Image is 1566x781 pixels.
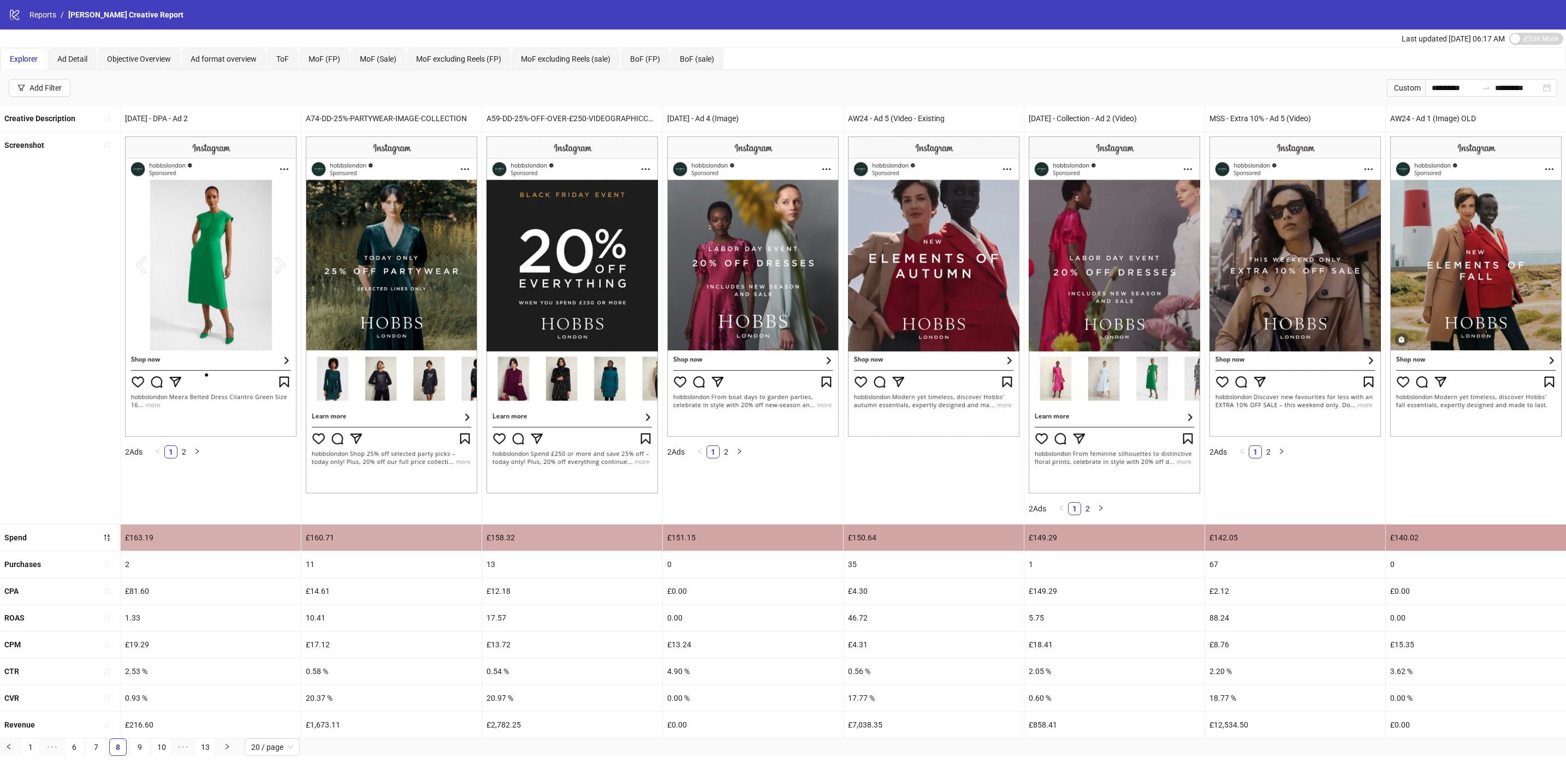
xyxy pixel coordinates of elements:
div: £18.41 [1024,631,1205,658]
a: 1 [1249,446,1261,458]
li: 2 [1081,502,1094,515]
li: Previous 5 Pages [44,738,61,756]
div: 67 [1205,551,1385,577]
div: Add Filter [29,84,62,92]
a: 9 [132,739,148,755]
div: £158.32 [482,524,662,551]
li: 2 [1262,445,1275,458]
div: 4.90 % [663,658,843,684]
li: / [61,9,64,21]
span: sort-descending [103,534,111,541]
div: £142.05 [1205,524,1385,551]
div: 0 [663,551,843,577]
span: 2 Ads [125,448,143,456]
div: 35 [844,551,1024,577]
div: £1,673.11 [301,712,482,738]
div: 10.41 [301,605,482,631]
span: right [194,448,200,455]
li: 6 [66,738,83,756]
img: Screenshot 120212777643360624 [848,136,1019,437]
a: 1 [707,446,719,458]
div: [DATE] - DPA - Ad 2 [121,105,301,132]
div: 17.57 [482,605,662,631]
div: 0.60 % [1024,685,1205,711]
a: 8 [110,739,126,755]
span: right [1098,505,1104,511]
button: right [218,738,236,756]
div: 1 [1024,551,1205,577]
div: [DATE] - Collection - Ad 2 (Video) [1024,105,1205,132]
li: Next Page [218,738,236,756]
b: Revenue [4,720,35,729]
span: sort-ascending [103,141,111,149]
img: Screenshot 120212781285420624 [1390,136,1562,437]
div: AW24 - Ad 5 (Video - Existing [844,105,1024,132]
div: 46.72 [844,605,1024,631]
a: 7 [88,739,104,755]
div: £14.61 [301,578,482,604]
div: £163.19 [121,524,301,551]
a: 2 [1082,503,1094,515]
div: AW24 - Ad 1 (Image) OLD [1386,105,1566,132]
div: 0.56 % [844,658,1024,684]
span: filter [17,84,25,92]
li: Previous Page [1236,445,1249,458]
button: right [733,445,746,458]
div: £149.29 [1024,524,1205,551]
div: 0 [1386,551,1566,577]
div: 18.77 % [1205,685,1385,711]
span: right [1278,448,1285,455]
span: MoF (FP) [309,55,340,63]
div: 88.24 [1205,605,1385,631]
li: Next Page [1094,502,1107,515]
div: £149.29 [1024,578,1205,604]
div: £15.35 [1386,631,1566,658]
img: Screenshot 120213647856930624 [1209,136,1381,437]
b: CPA [4,587,19,595]
div: £19.29 [121,631,301,658]
b: Creative Description [4,114,75,123]
div: 2.53 % [121,658,301,684]
a: 13 [197,739,213,755]
span: left [155,448,161,455]
b: CPM [4,640,21,649]
div: 0.93 % [121,685,301,711]
div: 11 [301,551,482,577]
div: £150.64 [844,524,1024,551]
div: 20.97 % [482,685,662,711]
button: right [1094,502,1107,515]
span: ••• [175,738,192,756]
li: 1 [707,445,720,458]
span: 20 / page [251,739,293,755]
li: 1 [1249,445,1262,458]
div: 0.00 % [1386,685,1566,711]
div: [DATE] - Ad 4 (Image) [663,105,843,132]
div: £151.15 [663,524,843,551]
div: 13 [482,551,662,577]
div: Page Size [245,738,300,756]
div: 0.58 % [301,658,482,684]
li: 10 [153,738,170,756]
div: 1.33 [121,605,301,631]
li: 13 [197,738,214,756]
div: £8.76 [1205,631,1385,658]
span: MoF excluding Reels (FP) [416,55,501,63]
li: Next Page [733,445,746,458]
li: 9 [131,738,149,756]
span: right [224,743,230,750]
img: Screenshot 120212722305930624 [1029,136,1200,493]
li: 2 [177,445,191,458]
button: left [151,445,164,458]
span: left [697,448,703,455]
span: BoF (sale) [680,55,714,63]
div: £4.30 [844,578,1024,604]
button: left [693,445,707,458]
a: Reports [27,9,58,21]
div: £4.31 [844,631,1024,658]
div: 0.00 % [663,685,843,711]
a: 1 [22,739,39,755]
li: 8 [109,738,127,756]
span: BoF (FP) [630,55,660,63]
span: ToF [276,55,289,63]
b: CVR [4,694,19,702]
